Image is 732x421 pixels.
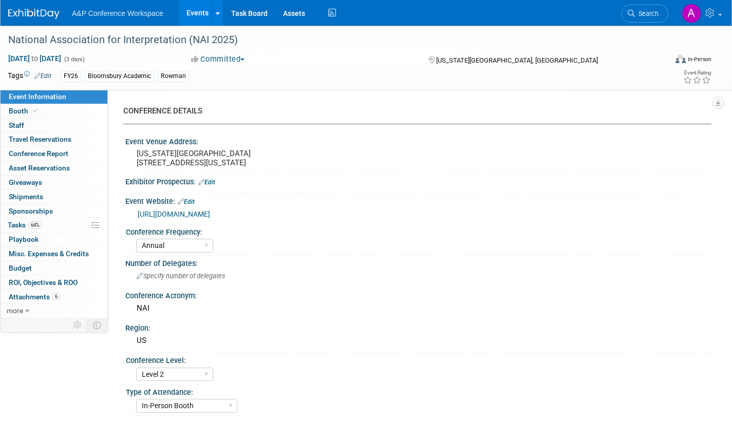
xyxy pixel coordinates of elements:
div: Conference Level: [126,353,707,366]
a: Sponsorships [1,204,107,218]
div: Conference Frequency: [126,224,707,237]
span: Budget [9,264,32,272]
button: Committed [187,54,249,65]
a: Staff [1,119,107,132]
div: FY26 [61,71,81,82]
span: A&P Conference Workspace [72,9,163,17]
div: US [133,333,704,349]
div: Event Venue Address: [125,134,711,147]
span: Shipments [9,193,43,201]
a: Edit [178,198,195,205]
a: Edit [198,179,215,186]
img: Amanda Oney [682,4,701,23]
td: Toggle Event Tabs [87,318,108,332]
span: Specify number of delegates [137,272,225,280]
span: Playbook [9,235,39,243]
div: Conference Acronym: [125,288,711,301]
span: to [30,54,40,63]
span: 64% [28,221,42,229]
a: Booth [1,104,107,118]
div: Region: [125,320,711,333]
a: Edit [34,72,51,80]
div: Event Format [607,53,711,69]
span: Search [635,10,659,17]
a: Budget [1,261,107,275]
span: [DATE] [DATE] [8,54,62,63]
span: (3 days) [63,56,85,63]
pre: [US_STATE][GEOGRAPHIC_DATA] [STREET_ADDRESS][US_STATE] [137,149,358,167]
div: Event Rating [683,70,711,75]
td: Tags [8,70,51,82]
a: Travel Reservations [1,132,107,146]
span: Travel Reservations [9,135,71,143]
div: NAI [133,300,704,316]
span: Booth [9,107,40,115]
div: Number of Delegates: [125,256,711,269]
img: ExhibitDay [8,9,60,19]
a: Tasks64% [1,218,107,232]
a: Asset Reservations [1,161,107,175]
span: Tasks [8,221,42,229]
span: Event Information [9,92,66,101]
span: [US_STATE][GEOGRAPHIC_DATA], [GEOGRAPHIC_DATA] [436,56,598,64]
div: Type of Attendance: [126,385,707,397]
i: Booth reservation complete [33,108,38,113]
a: [URL][DOMAIN_NAME] [138,210,210,218]
span: Staff [9,121,24,129]
div: In-Person [687,55,711,63]
div: Event Website: [125,194,711,207]
span: Asset Reservations [9,164,70,172]
span: Misc. Expenses & Credits [9,250,89,258]
a: Conference Report [1,147,107,161]
a: Playbook [1,233,107,246]
div: Bloomsbury Academic [85,71,154,82]
span: Giveaways [9,178,42,186]
div: Rowman [158,71,189,82]
a: Misc. Expenses & Credits [1,247,107,261]
a: Event Information [1,90,107,104]
td: Personalize Event Tab Strip [69,318,87,332]
span: Attachments [9,293,60,301]
a: Search [621,5,668,23]
span: more [7,307,23,315]
a: Shipments [1,190,107,204]
div: CONFERENCE DETAILS [123,106,704,117]
a: Giveaways [1,176,107,189]
span: Sponsorships [9,207,53,215]
span: Conference Report [9,149,68,158]
span: ROI, Objectives & ROO [9,278,78,286]
a: more [1,304,107,318]
div: National Association for Interpretation (NAI 2025) [5,31,651,49]
span: 6 [52,293,60,300]
div: Exhibitor Prospectus: [125,174,711,187]
img: Format-Inperson.png [675,55,686,63]
a: Attachments6 [1,290,107,304]
a: ROI, Objectives & ROO [1,276,107,290]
